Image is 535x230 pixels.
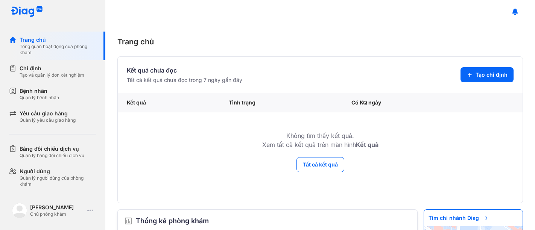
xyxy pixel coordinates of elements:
[20,145,84,153] div: Bảng đối chiếu dịch vụ
[11,6,43,18] img: logo
[30,211,84,217] div: Chủ phòng khám
[356,141,378,148] b: Kết quả
[136,216,209,226] span: Thống kê phòng khám
[20,110,76,117] div: Yêu cầu giao hàng
[20,44,96,56] div: Tổng quan hoạt động của phòng khám
[20,175,96,187] div: Quản lý người dùng của phòng khám
[118,93,220,112] div: Kết quả
[127,76,242,84] div: Tất cả kết quả chưa đọc trong 7 ngày gần đây
[20,95,59,101] div: Quản lý bệnh nhân
[20,168,96,175] div: Người dùng
[20,65,84,72] div: Chỉ định
[342,93,473,112] div: Có KQ ngày
[296,157,344,172] button: Tất cả kết quả
[476,71,508,79] span: Tạo chỉ định
[127,66,242,75] div: Kết quả chưa đọc
[30,204,84,211] div: [PERSON_NAME]
[20,87,59,95] div: Bệnh nhân
[220,93,342,112] div: Tình trạng
[424,210,494,226] span: Tìm chi nhánh Diag
[20,72,84,78] div: Tạo và quản lý đơn xét nghiệm
[20,36,96,44] div: Trang chủ
[124,216,133,225] img: order.5a6da16c.svg
[461,67,514,82] button: Tạo chỉ định
[20,117,76,123] div: Quản lý yêu cầu giao hàng
[117,36,523,47] div: Trang chủ
[118,112,523,157] td: Không tìm thấy kết quả. Xem tất cả kết quả trên màn hình
[20,153,84,159] div: Quản lý bảng đối chiếu dịch vụ
[12,203,27,218] img: logo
